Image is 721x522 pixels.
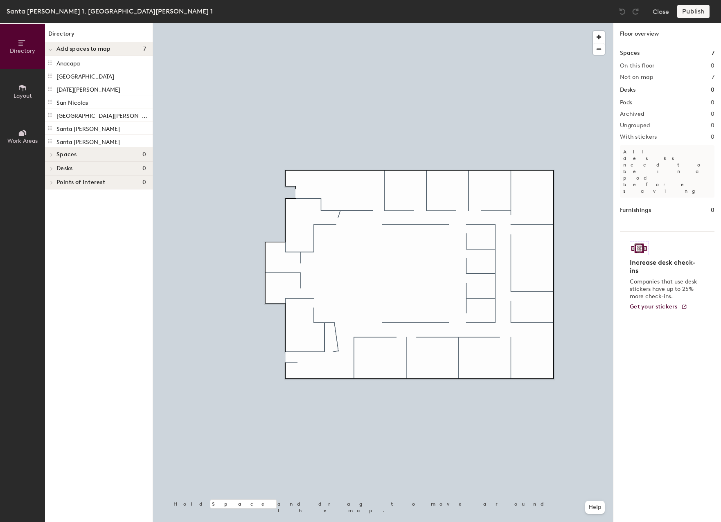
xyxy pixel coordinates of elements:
h2: 0 [711,111,714,117]
p: San Nicolas [56,97,88,106]
span: 0 [142,151,146,158]
span: Get your stickers [630,303,678,310]
button: Help [585,501,605,514]
button: Close [653,5,669,18]
h4: Increase desk check-ins [630,259,700,275]
h2: Pods [620,99,632,106]
h2: Not on map [620,74,653,81]
h2: 7 [712,74,714,81]
h2: On this floor [620,63,655,69]
span: Directory [10,47,35,54]
img: Undo [618,7,626,16]
span: 7 [143,46,146,52]
h2: With stickers [620,134,657,140]
p: [DATE][PERSON_NAME] [56,84,120,93]
h1: Furnishings [620,206,651,215]
h1: Spaces [620,49,640,58]
span: Layout [14,92,32,99]
p: [GEOGRAPHIC_DATA][PERSON_NAME] [56,110,151,119]
p: [GEOGRAPHIC_DATA] [56,71,114,80]
span: Work Areas [7,137,38,144]
h2: 0 [711,99,714,106]
p: All desks need to be in a pod before saving [620,145,714,198]
a: Get your stickers [630,304,687,310]
span: Points of interest [56,179,105,186]
span: Add spaces to map [56,46,111,52]
h1: 7 [712,49,714,58]
span: 0 [142,179,146,186]
h2: Ungrouped [620,122,650,129]
img: Sticker logo [630,241,649,255]
h2: 0 [711,63,714,69]
h2: Archived [620,111,644,117]
h1: Desks [620,85,635,94]
img: Redo [631,7,640,16]
span: Desks [56,165,72,172]
h1: Directory [45,29,153,42]
p: Santa [PERSON_NAME] [56,123,120,133]
span: 0 [142,165,146,172]
h1: 0 [711,85,714,94]
span: Spaces [56,151,77,158]
p: Santa [PERSON_NAME] [56,136,120,146]
h1: 0 [711,206,714,215]
h2: 0 [711,122,714,129]
p: Companies that use desk stickers have up to 25% more check-ins. [630,278,700,300]
p: Anacapa [56,58,80,67]
div: Santa [PERSON_NAME] 1, [GEOGRAPHIC_DATA][PERSON_NAME] 1 [7,6,213,16]
h1: Floor overview [613,23,721,42]
h2: 0 [711,134,714,140]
